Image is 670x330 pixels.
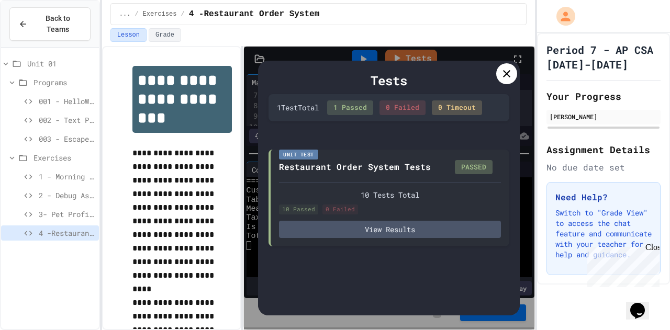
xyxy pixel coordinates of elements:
div: 10 Tests Total [279,189,501,200]
div: [PERSON_NAME] [550,112,657,121]
h3: Need Help? [555,191,652,203]
iframe: chat widget [626,288,660,320]
span: / [181,10,184,18]
div: Tests [269,71,509,90]
h2: Your Progress [546,89,661,104]
span: ... [119,10,131,18]
div: Chat with us now!Close [4,4,72,66]
span: 3- Pet Profile Fix [39,209,95,220]
div: 1 Test Total [277,102,319,113]
span: Unit 01 [27,58,95,69]
span: 001 - HelloWorld [39,96,95,107]
span: 002 - Text Picture [39,115,95,126]
p: Switch to "Grade View" to access the chat feature and communicate with your teacher for help and ... [555,208,652,260]
div: Restaurant Order System Tests [279,161,431,173]
span: 2 - Debug Assembly [39,190,95,201]
div: 0 Timeout [432,100,482,115]
button: View Results [279,221,501,238]
span: Programs [33,77,95,88]
button: Lesson [110,28,147,42]
h1: Period 7 - AP CSA [DATE]-[DATE] [546,42,661,72]
span: Exercises [33,152,95,163]
button: Grade [149,28,181,42]
span: 4 -Restaurant Order System [39,227,95,238]
button: Back to Teams [9,7,91,41]
div: No due date set [546,161,661,174]
span: / [135,10,138,18]
div: 0 Failed [379,100,426,115]
h2: Assignment Details [546,142,661,157]
span: 4 -Restaurant Order System [189,8,320,20]
div: Unit Test [279,150,318,160]
div: 10 Passed [279,204,318,214]
div: PASSED [455,160,493,175]
span: Exercises [143,10,177,18]
div: My Account [545,4,578,28]
span: 003 - Escape Sequences [39,133,95,144]
div: 0 Failed [322,204,358,214]
div: 1 Passed [327,100,373,115]
iframe: chat widget [583,243,660,287]
span: Back to Teams [34,13,82,35]
span: 1 - Morning Routine Fix [39,171,95,182]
